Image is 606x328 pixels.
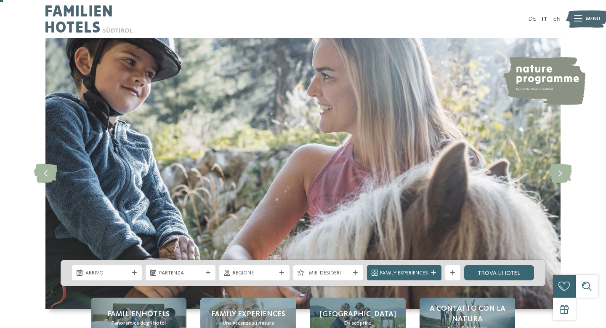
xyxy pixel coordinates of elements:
span: Partenza [159,269,202,277]
span: Da scoprire [344,320,371,327]
img: nature programme by Familienhotels Südtirol [502,57,585,105]
img: Family hotel Alto Adige: the happy family places! [45,38,561,309]
span: Panoramica degli hotel [112,320,166,327]
span: Familienhotels [107,309,170,320]
span: Family experiences [211,309,285,320]
span: Una vacanza su misura [223,320,274,327]
span: A contatto con la natura [427,304,508,325]
a: DE [528,16,536,22]
span: I miei desideri [306,269,350,277]
span: [GEOGRAPHIC_DATA] [320,309,396,320]
span: Arrivo [85,269,129,277]
a: trova l’hotel [464,265,534,280]
a: EN [553,16,561,22]
span: Family Experiences [380,269,428,277]
a: IT [542,16,547,22]
span: Menu [586,15,600,23]
span: Regione [233,269,276,277]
